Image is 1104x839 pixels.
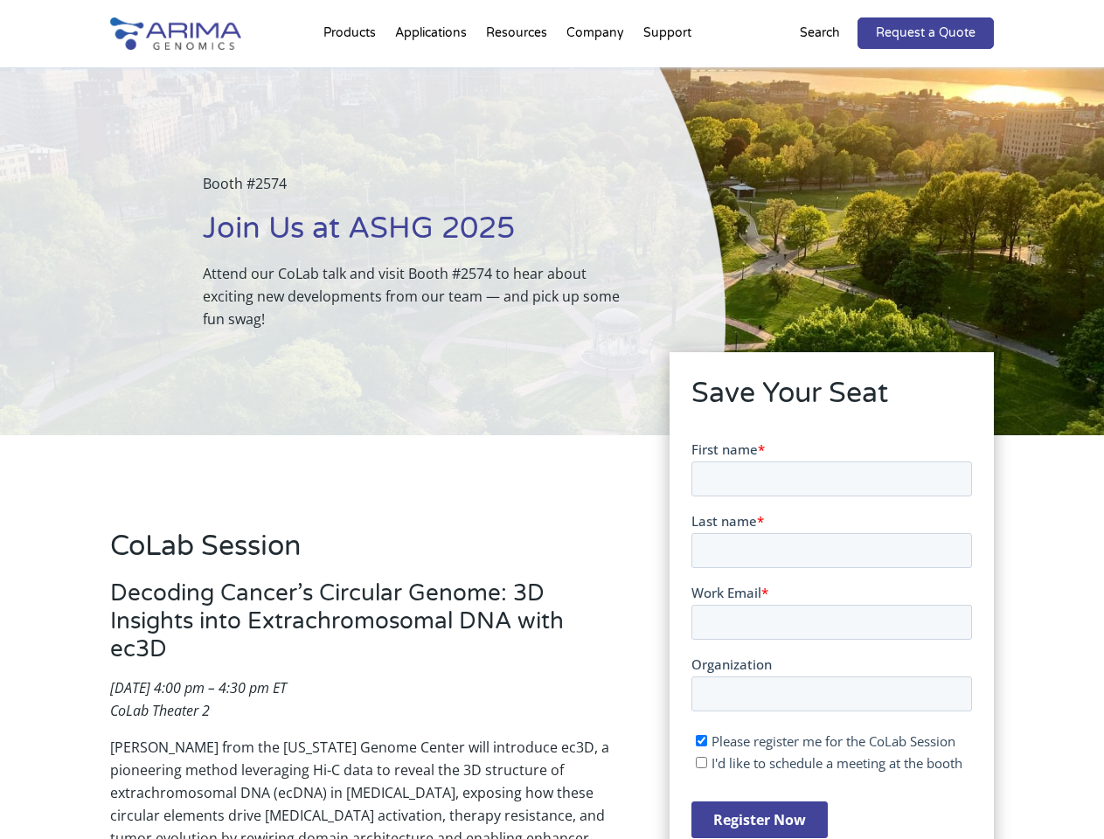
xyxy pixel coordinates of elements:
img: Arima-Genomics-logo [110,17,241,50]
a: Request a Quote [858,17,994,49]
h2: CoLab Session [110,527,621,579]
p: Attend our CoLab talk and visit Booth #2574 to hear about exciting new developments from our team... [203,262,637,330]
h1: Join Us at ASHG 2025 [203,209,637,262]
p: Booth #2574 [203,172,637,209]
p: Search [800,22,840,45]
h2: Save Your Seat [691,374,972,426]
em: CoLab Theater 2 [110,701,210,720]
h3: Decoding Cancer’s Circular Genome: 3D Insights into Extrachromosomal DNA with ec3D [110,579,621,676]
em: [DATE] 4:00 pm – 4:30 pm ET [110,678,287,697]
